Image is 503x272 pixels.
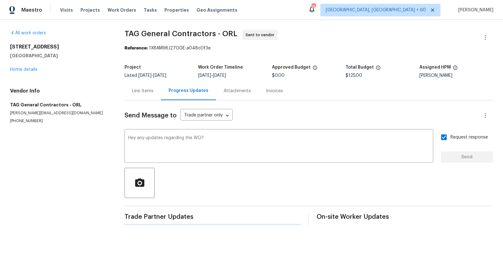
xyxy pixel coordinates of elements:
[246,32,277,38] span: Sent to vendor
[124,30,237,37] span: TAG General Contractors - ORL
[124,45,493,51] div: 1XRAM98J27GGE-a048c0f3e
[376,65,381,73] span: The total cost of line items that have been proposed by Opendoor. This sum includes line items th...
[153,73,166,78] span: [DATE]
[272,65,311,70] h5: Approved Budget
[312,65,318,73] span: The total cost of line items that have been approved by both Opendoor and the Trade Partner. This...
[196,7,237,13] span: Geo Assignments
[345,73,362,78] span: $125.00
[10,110,109,116] p: [PERSON_NAME][EMAIL_ADDRESS][DOMAIN_NAME]
[169,88,208,94] div: Progress Updates
[124,73,166,78] span: Listed
[198,65,243,70] h5: Work Order Timeline
[124,65,141,70] h5: Project
[10,118,109,124] p: [PHONE_NUMBER]
[21,7,42,13] span: Maestro
[266,88,283,94] div: Invoices
[108,7,136,13] span: Work Orders
[317,214,493,220] span: On-site Worker Updates
[138,73,166,78] span: -
[345,65,374,70] h5: Total Budget
[132,88,153,94] div: Line Items
[450,134,488,141] span: Request response
[10,44,109,50] h2: [STREET_ADDRESS]
[80,7,100,13] span: Projects
[10,67,37,72] a: Home details
[180,110,233,121] div: Trade partner only
[124,112,177,119] span: Send Message to
[311,4,316,10] div: 736
[456,7,494,13] span: [PERSON_NAME]
[419,73,493,78] div: [PERSON_NAME]
[144,8,157,12] span: Tasks
[224,88,251,94] div: Attachments
[128,136,429,158] textarea: Hey any updates regarding the WO?
[419,65,451,70] h5: Assigned HPM
[124,46,148,50] b: Reference:
[10,102,109,108] h5: TAG General Contractors - ORL
[272,73,285,78] span: $0.00
[124,214,301,220] span: Trade Partner Updates
[326,7,426,13] span: [GEOGRAPHIC_DATA], [GEOGRAPHIC_DATA] + 60
[138,73,152,78] span: [DATE]
[10,88,109,94] h4: Vendor Info
[198,73,211,78] span: [DATE]
[198,73,226,78] span: -
[10,31,46,35] a: All work orders
[164,7,189,13] span: Properties
[10,53,109,59] h5: [GEOGRAPHIC_DATA]
[60,7,73,13] span: Visits
[213,73,226,78] span: [DATE]
[453,65,458,73] span: The hpm assigned to this work order.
